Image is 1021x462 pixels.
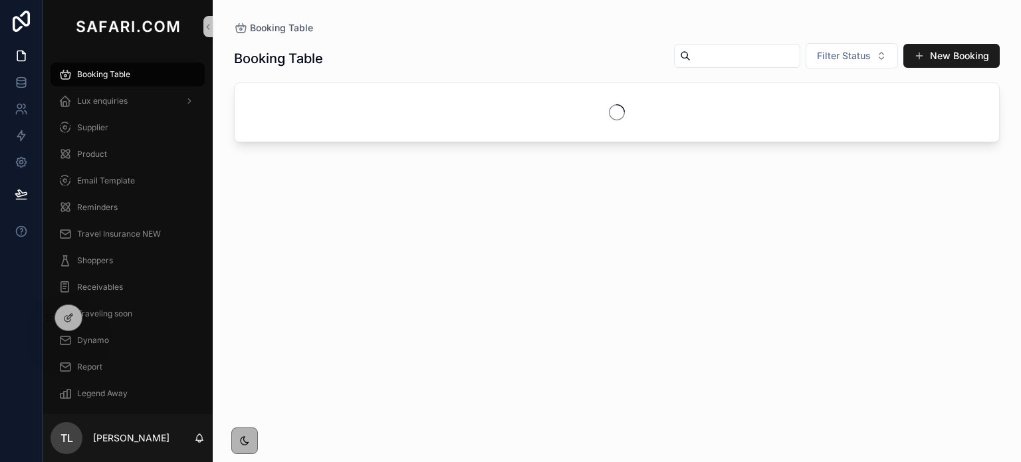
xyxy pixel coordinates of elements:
[51,62,205,86] a: Booking Table
[51,116,205,140] a: Supplier
[51,382,205,405] a: Legend Away
[51,355,205,379] a: Report
[43,53,213,414] div: scrollable content
[60,430,73,446] span: TL
[77,175,135,186] span: Email Template
[77,122,108,133] span: Supplier
[817,49,871,62] span: Filter Status
[77,388,128,399] span: Legend Away
[77,255,113,266] span: Shoppers
[77,96,128,106] span: Lux enquiries
[51,249,205,273] a: Shoppers
[77,308,132,319] span: Traveling soon
[77,149,107,160] span: Product
[77,362,102,372] span: Report
[51,275,205,299] a: Receivables
[806,43,898,68] button: Select Button
[51,195,205,219] a: Reminders
[51,89,205,113] a: Lux enquiries
[77,229,161,239] span: Travel Insurance NEW
[51,169,205,193] a: Email Template
[73,16,182,37] img: App logo
[51,328,205,352] a: Dynamo
[51,302,205,326] a: Traveling soon
[77,202,118,213] span: Reminders
[77,282,123,292] span: Receivables
[51,222,205,246] a: Travel Insurance NEW
[77,335,109,346] span: Dynamo
[903,44,1000,68] button: New Booking
[234,49,323,68] h1: Booking Table
[234,21,313,35] a: Booking Table
[51,142,205,166] a: Product
[93,431,170,445] p: [PERSON_NAME]
[250,21,313,35] span: Booking Table
[77,69,130,80] span: Booking Table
